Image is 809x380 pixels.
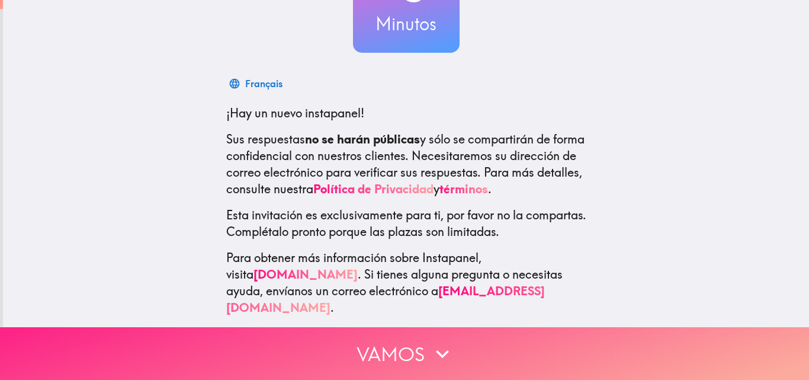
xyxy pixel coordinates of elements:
[313,181,434,196] a: Política de Privacidad
[305,132,420,146] b: no se harán públicas
[226,283,545,315] a: [EMAIL_ADDRESS][DOMAIN_NAME]
[226,106,364,120] span: ¡Hay un nuevo instapanel!
[253,267,358,282] a: [DOMAIN_NAME]
[226,250,586,316] p: Para obtener más información sobre Instapanel, visita . Si tienes alguna pregunta o necesitas ayu...
[226,131,586,197] p: Sus respuestas y sólo se compartirán de forma confidencial con nuestros clientes. Necesitaremos s...
[245,75,282,92] div: Français
[226,207,586,240] p: Esta invitación es exclusivamente para ti, por favor no la compartas. Complétalo pronto porque la...
[439,181,488,196] a: términos
[353,11,460,36] h3: Minutos
[226,72,287,95] button: Français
